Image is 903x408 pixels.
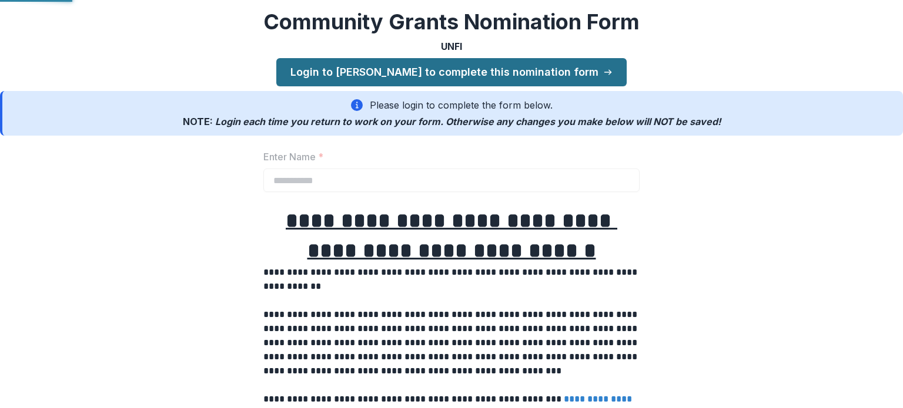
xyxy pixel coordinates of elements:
label: Enter Name [263,150,633,164]
h2: Community Grants Nomination Form [263,9,640,35]
p: NOTE: [183,114,721,129]
span: Login each time you return to work on your form. Otherwise any changes you make below will be saved! [215,116,721,127]
p: UNFI [441,39,462,53]
span: NOT [653,116,673,127]
p: Please login to complete the form below. [370,98,553,112]
a: Login to [PERSON_NAME] to complete this nomination form [276,58,627,86]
